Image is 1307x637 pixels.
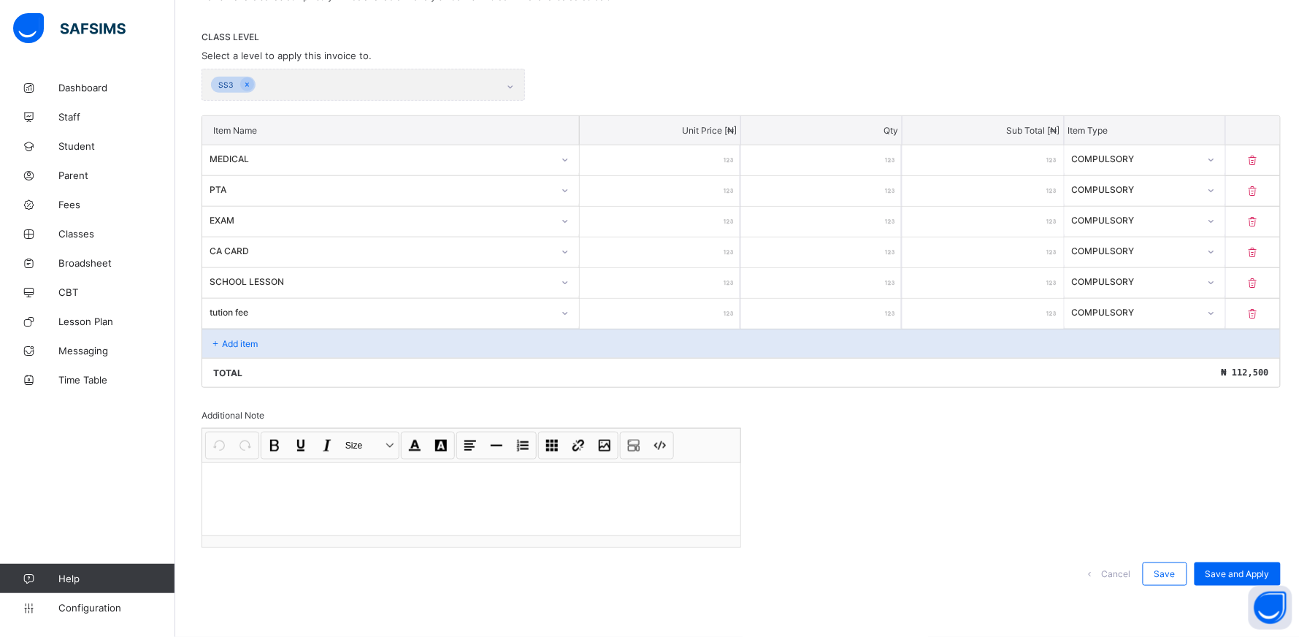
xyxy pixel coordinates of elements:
div: CA CARD [210,245,553,256]
button: Link [566,433,591,458]
span: Staff [58,111,175,123]
p: Sub Total [ ₦ ] [906,125,1059,136]
button: Open asap [1249,586,1292,630]
span: Broadsheet [58,257,175,269]
div: COMPULSORY [1072,153,1199,164]
span: Additional Note [202,410,264,421]
button: Font Color [402,433,427,458]
p: Add item [222,338,258,349]
span: Select a level to apply this invoice to. [202,50,372,61]
div: COMPULSORY [1072,184,1199,195]
span: Configuration [58,602,175,614]
span: Parent [58,169,175,181]
span: Lesson Plan [58,316,175,327]
span: Time Table [58,374,175,386]
span: Save [1154,568,1176,579]
p: Total [213,367,242,378]
p: Qty [745,125,898,136]
button: Table [540,433,564,458]
img: safsims [13,13,126,44]
button: Horizontal line [484,433,509,458]
span: Help [58,573,175,584]
span: Fees [58,199,175,210]
p: Item Type [1068,125,1222,136]
div: COMPULSORY [1072,245,1199,256]
div: EXAM [210,215,553,226]
button: Bold [262,433,287,458]
button: Code view [648,433,672,458]
button: Highlight Color [429,433,453,458]
span: Cancel [1102,568,1131,579]
button: Redo [233,433,258,458]
span: CBT [58,286,175,298]
span: ₦ 112,500 [1222,367,1269,378]
button: Image [592,433,617,458]
button: Underline [288,433,313,458]
div: SCHOOL LESSON [210,276,553,287]
span: Student [58,140,175,152]
div: COMPULSORY [1072,215,1199,226]
span: Classes [58,228,175,240]
button: Italic [315,433,340,458]
p: Item Name [213,125,568,136]
div: MEDICAL [210,153,553,164]
button: Size [341,433,398,458]
span: Messaging [58,345,175,356]
button: Show blocks [621,433,646,458]
p: Unit Price [ ₦ ] [583,125,737,136]
button: Align [458,433,483,458]
span: Save and Apply [1206,568,1270,579]
span: CLASS LEVEL [202,31,1281,42]
div: COMPULSORY [1072,307,1199,318]
div: COMPULSORY [1072,276,1199,287]
button: Undo [207,433,231,458]
span: Dashboard [58,82,175,94]
div: PTA [210,184,553,195]
button: List [510,433,535,458]
div: tution fee [210,307,553,318]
